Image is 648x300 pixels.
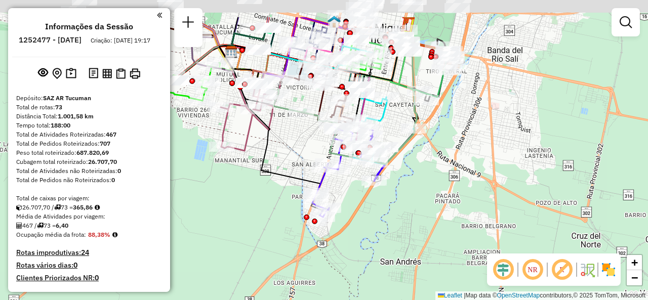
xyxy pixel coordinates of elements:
[58,112,94,120] strong: 1.001,58 km
[43,94,91,102] strong: SAZ AR Tucuman
[16,112,162,121] div: Distância Total:
[616,12,636,32] a: Exibir filtros
[438,292,462,299] a: Leaflet
[87,36,154,45] div: Criação: [DATE] 19:17
[100,66,114,80] button: Visualizar relatório de Roteirização
[114,66,128,81] button: Visualizar Romaneio
[16,212,162,221] div: Média de Atividades por viagem:
[16,203,162,212] div: 26.707,70 / 73 =
[95,273,99,282] strong: 0
[16,94,162,103] div: Depósito:
[631,256,638,269] span: +
[16,261,162,270] h4: Rotas vários dias:
[550,258,574,282] span: Exibir rótulo
[16,121,162,130] div: Tempo total:
[16,103,162,112] div: Total de rotas:
[16,157,162,166] div: Cubagem total roteirizado:
[51,121,70,129] strong: 188:00
[117,167,121,175] strong: 0
[36,65,50,81] button: Exibir sessão original
[88,231,110,238] strong: 88,38%
[76,149,109,156] strong: 687.820,69
[16,221,162,230] div: 467 / 73 =
[106,131,116,138] strong: 467
[627,270,642,285] a: Zoom out
[631,271,638,284] span: −
[16,139,162,148] div: Total de Pedidos Roteirizados:
[520,258,545,282] span: Ocultar NR
[56,222,68,229] strong: 6,40
[16,194,162,203] div: Total de caixas por viagem:
[87,66,100,81] button: Logs desbloquear sessão
[37,223,44,229] i: Total de rotas
[45,22,133,31] h4: Informações da Sessão
[178,12,198,35] a: Nova sessão e pesquisa
[100,140,110,147] strong: 707
[497,292,540,299] a: OpenStreetMap
[600,262,617,278] img: Exibir/Ocultar setores
[112,232,117,238] em: Média calculada utilizando a maior ocupação (%Peso ou %Cubagem) de cada rota da sessão. Rotas cro...
[225,46,238,59] img: SAZ AR Tucuman
[111,176,115,184] strong: 0
[128,66,142,81] button: Imprimir Rotas
[73,203,93,211] strong: 365,86
[157,9,162,21] a: Clique aqui para minimizar o painel
[16,204,22,210] i: Cubagem total roteirizado
[491,258,515,282] span: Ocultar deslocamento
[16,148,162,157] div: Peso total roteirizado:
[55,103,62,111] strong: 73
[88,158,117,165] strong: 26.707,70
[64,66,78,81] button: Painel de Sugestão
[95,204,100,210] i: Meta Caixas/viagem: 304,19 Diferença: 61,67
[627,255,642,270] a: Zoom in
[50,66,64,81] button: Centralizar mapa no depósito ou ponto de apoio
[16,274,162,282] h4: Clientes Priorizados NR:
[81,248,89,257] strong: 24
[16,166,162,176] div: Total de Atividades não Roteirizadas:
[16,248,162,257] h4: Rotas improdutivas:
[579,262,595,278] img: Fluxo de ruas
[73,261,77,270] strong: 0
[16,176,162,185] div: Total de Pedidos não Roteirizados:
[16,231,86,238] span: Ocupação média da frota:
[19,35,82,45] h6: 1252477 - [DATE]
[16,130,162,139] div: Total de Atividades Roteirizadas:
[464,292,465,299] span: |
[16,223,22,229] i: Total de Atividades
[435,291,648,300] div: Map data © contributors,© 2025 TomTom, Microsoft
[328,15,341,28] img: UDC - Tucuman
[54,204,61,210] i: Total de rotas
